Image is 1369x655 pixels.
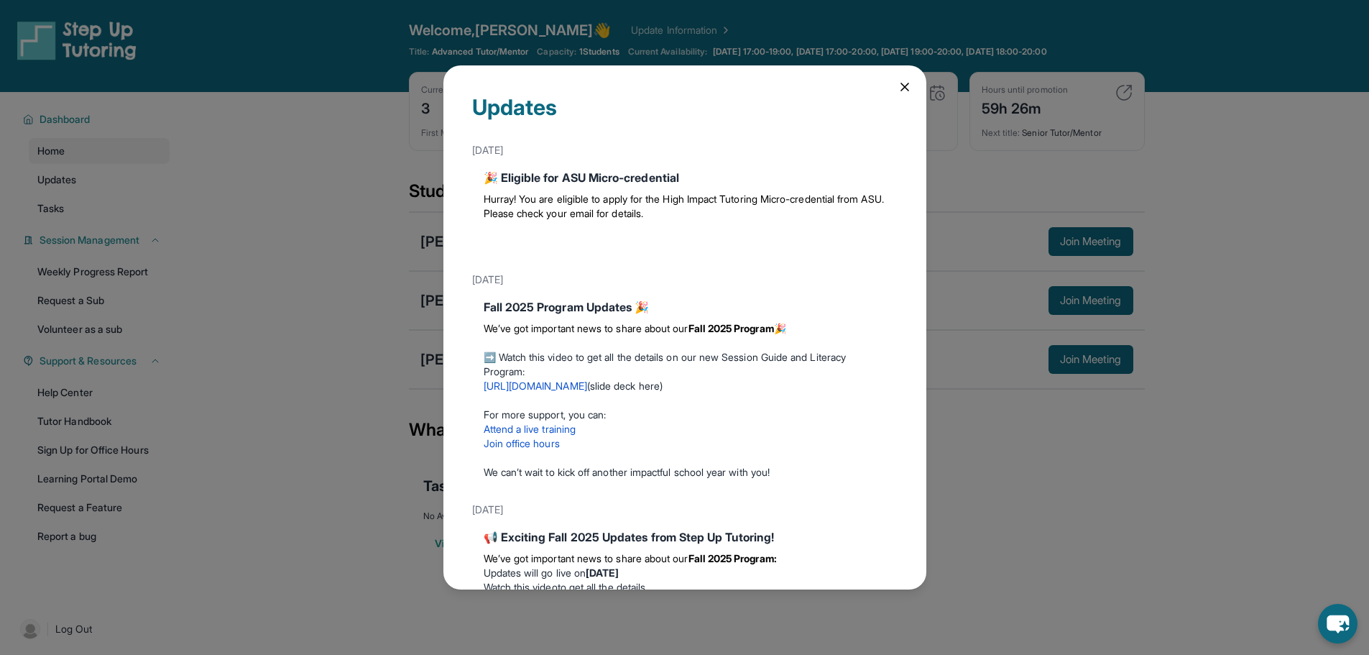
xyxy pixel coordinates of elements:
div: 🎉 Eligible for ASU Micro-credential [484,169,886,186]
span: For more support, you can: [484,408,607,421]
span: Hurray! You are eligible to apply for the High Impact Tutoring Micro-credential from ASU. Please ... [484,193,884,219]
a: Watch this video [484,581,558,593]
strong: Fall 2025 Program: [688,552,777,564]
span: We can’t wait to kick off another impactful school year with you! [484,466,770,478]
strong: [DATE] [586,567,619,579]
a: [URL][DOMAIN_NAME] [484,380,587,392]
p: ( ) [484,379,886,393]
div: [DATE] [472,267,898,293]
button: chat-button [1318,604,1358,643]
span: We’ve got important news to share about our [484,322,688,334]
div: 📢 Exciting Fall 2025 Updates from Step Up Tutoring! [484,528,886,546]
li: to get all the details [484,580,886,595]
div: Fall 2025 Program Updates 🎉 [484,298,886,316]
span: ➡️ Watch this video to get all the details on our new Session Guide and Literacy Program: [484,351,847,377]
a: Attend a live training [484,423,576,435]
a: Join office hours [484,437,560,449]
span: We’ve got important news to share about our [484,552,688,564]
li: Updates will go live on [484,566,886,580]
span: 🎉 [774,322,786,334]
div: [DATE] [472,497,898,523]
div: [DATE] [472,137,898,163]
div: Updates [472,94,898,137]
strong: Fall 2025 Program [688,322,774,334]
a: slide deck here [590,380,660,392]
